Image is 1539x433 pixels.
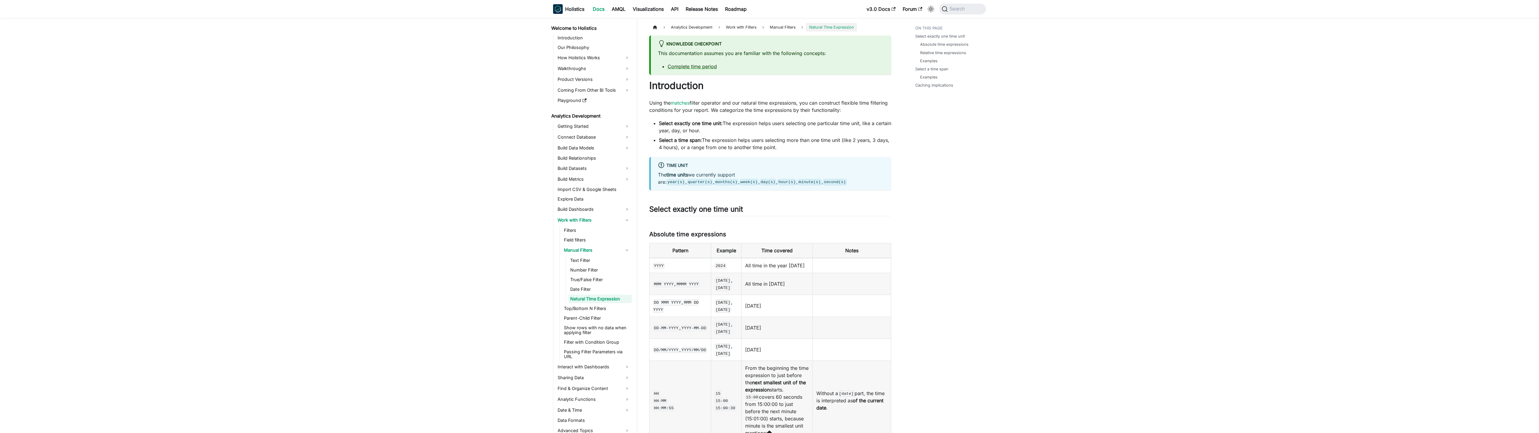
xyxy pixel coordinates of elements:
code: [DATE] [715,351,731,357]
th: Example [711,243,742,258]
a: Work with Filters [556,215,632,225]
a: How Holistics Works [556,53,632,63]
a: Build Datasets [556,164,632,173]
nav: Docs sidebar [547,18,637,433]
div: Knowledge Checkpoint [658,40,884,48]
th: Pattern [650,243,711,258]
a: True/False Filter [568,275,632,284]
td: All time in [DATE] [741,273,813,295]
td: [DATE] [741,339,813,361]
a: matches [671,100,690,106]
a: HolisticsHolisticsHolistics [553,4,584,14]
a: Connect Database [556,132,632,142]
a: Number Filter [568,266,632,274]
code: DD/MM/YYYY [653,347,679,353]
a: Show rows with no data when applying filter [562,324,632,337]
a: Date & Time [556,405,632,415]
a: API [667,4,682,14]
code: minute(s) [798,179,822,185]
strong: time units [666,172,688,178]
img: Holistics [553,4,563,14]
a: Manual Filters [562,245,632,255]
h3: Absolute time expressions [649,231,891,238]
a: Examples [920,58,938,64]
td: , [711,339,742,361]
td: , [650,339,711,361]
p: Using the filter operator and our natural time expressions, you can construct flexible time filte... [649,99,891,114]
li: The expression helps users selecting one particular time unit, like a certain year, day, or hour. [659,120,891,134]
strong: Select a time span: [659,137,702,143]
th: Notes [813,243,891,258]
a: Filter with Condition Group [562,338,632,346]
td: , [711,317,742,339]
code: [DATE] [715,278,731,284]
code: second(s) [823,179,847,185]
code: MMM YYYY [653,281,674,287]
a: Caching implications [915,82,953,88]
a: Getting Started [556,121,632,131]
h2: Select exactly one time unit [649,205,891,216]
span: Search [948,6,968,12]
button: Search (Command+K) [939,4,986,14]
a: Relative time expressions [920,50,966,56]
code: [date] [838,391,854,397]
a: Data Formats [556,416,632,425]
nav: Breadcrumbs [649,23,891,32]
a: Roadmap [721,4,750,14]
code: YYYY-MM-DD [681,325,707,331]
span: Work with Filters [723,23,760,32]
td: [DATE] [741,295,813,317]
a: Build Data Models [556,143,632,153]
code: MMM DD YYYY [653,299,699,313]
code: MMMM YYYY [676,281,699,287]
span: Manual Filters [767,23,799,32]
a: Coming From Other BI Tools [556,85,632,95]
code: HH [653,391,660,397]
th: Time covered [741,243,813,258]
a: Interact with Dashboards [556,362,632,372]
a: Complete time period [668,63,717,69]
td: All time in the year [DATE] [741,258,813,273]
strong: of the current date [816,398,883,411]
code: [DATE] [715,299,731,306]
code: DD MMM YYYY [653,299,682,306]
a: Absolute time expressions [920,41,968,47]
a: Visualizations [629,4,667,14]
a: Filters [562,226,632,235]
a: Date Filter [568,285,632,293]
a: Build Metrics [556,174,632,184]
code: 15 [715,391,721,397]
td: [DATE] [741,317,813,339]
a: Field filters [562,236,632,244]
a: Import CSV & Google Sheets [556,185,632,194]
a: Passing Filter Parameters via URL [562,348,632,361]
a: AMQL [608,4,629,14]
a: Text Filter [568,256,632,265]
span: Natural Time Expression [806,23,857,32]
strong: Select exactly one time unit: [659,120,723,126]
a: Sharing Data [556,373,632,382]
code: 2024 [715,263,726,269]
code: 15:00 [715,398,729,404]
code: YYYY [653,263,665,269]
code: [DATE] [715,285,731,291]
code: [DATE] [715,343,731,349]
a: Our Philosophy [556,43,632,52]
code: YYYY/MM/DD [681,347,707,353]
a: Release Notes [682,4,721,14]
a: Select a time span [915,66,948,72]
a: Walkthroughs [556,64,632,73]
code: DD-MM-YYYY [653,325,679,331]
a: Welcome to Holistics [549,24,632,32]
strong: next smallest unit of the expression [745,379,806,393]
a: Docs [589,4,608,14]
p: The we currently support are: , , , , , , , [658,171,884,186]
code: months(s) [714,179,738,185]
div: Time unit [658,162,884,170]
code: quarter(s) [687,179,713,185]
a: Select exactly one time unit [915,33,965,39]
a: Find & Organize Content [556,384,632,393]
a: Product Versions [556,75,632,84]
td: , [650,295,711,317]
a: Build Relationships [556,154,632,162]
